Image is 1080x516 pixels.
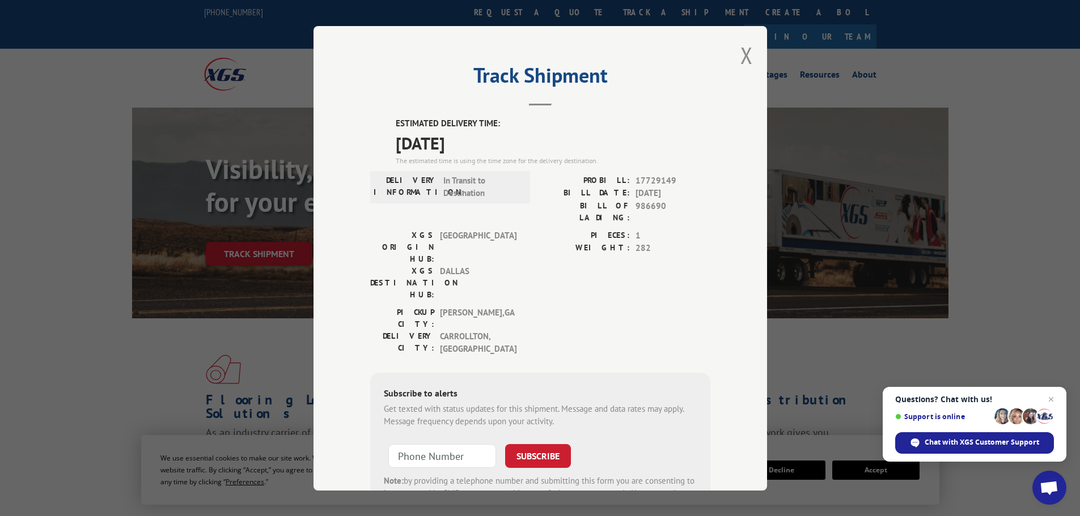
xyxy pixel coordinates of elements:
label: XGS ORIGIN HUB: [370,229,434,265]
div: Open chat [1032,471,1066,505]
label: DELIVERY INFORMATION: [374,174,438,199]
span: 1 [636,229,710,242]
span: In Transit to Destination [443,174,520,199]
div: Subscribe to alerts [384,386,697,402]
span: [DATE] [636,187,710,200]
input: Phone Number [388,443,496,467]
div: Chat with XGS Customer Support [895,432,1054,454]
span: 17729149 [636,174,710,187]
strong: Note: [384,475,404,485]
label: PICKUP CITY: [370,306,434,330]
span: CARROLLTON , [GEOGRAPHIC_DATA] [440,330,516,355]
label: PROBILL: [540,174,630,187]
span: 282 [636,242,710,255]
span: Chat with XGS Customer Support [925,437,1039,447]
label: ESTIMATED DELIVERY TIME: [396,117,710,130]
span: Questions? Chat with us! [895,395,1054,404]
button: SUBSCRIBE [505,443,571,467]
label: PIECES: [540,229,630,242]
label: BILL DATE: [540,187,630,200]
span: Close chat [1044,393,1058,406]
span: [DATE] [396,130,710,155]
button: Close modal [740,40,753,70]
label: BILL OF LADING: [540,199,630,223]
div: by providing a telephone number and submitting this form you are consenting to be contacted by SM... [384,474,697,513]
span: 986690 [636,199,710,223]
label: WEIGHT: [540,242,630,255]
span: DALLAS [440,265,516,300]
h2: Track Shipment [370,67,710,89]
div: Get texted with status updates for this shipment. Message and data rates may apply. Message frequ... [384,402,697,428]
label: DELIVERY CITY: [370,330,434,355]
span: Support is online [895,412,990,421]
div: The estimated time is using the time zone for the delivery destination. [396,155,710,165]
label: XGS DESTINATION HUB: [370,265,434,300]
span: [GEOGRAPHIC_DATA] [440,229,516,265]
span: [PERSON_NAME] , GA [440,306,516,330]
